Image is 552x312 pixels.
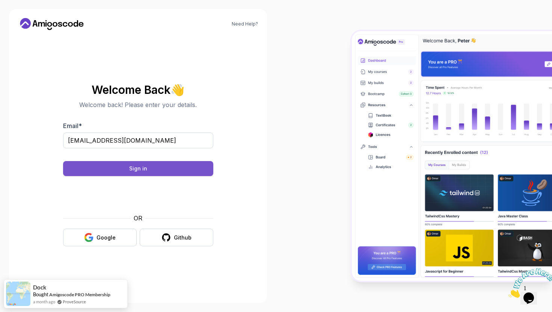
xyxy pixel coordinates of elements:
[49,292,110,297] a: Amigoscode PRO Membership
[18,18,86,30] a: Home link
[505,265,552,301] iframe: chat widget
[63,122,82,130] label: Email *
[63,298,86,305] a: ProveSource
[3,3,6,9] span: 1
[33,291,48,297] span: Bought
[3,3,50,33] img: Chat attention grabber
[174,234,192,241] div: Github
[134,214,142,223] p: OR
[33,284,46,291] span: Dock
[170,84,185,96] span: 👋
[129,165,147,172] div: Sign in
[63,229,137,246] button: Google
[97,234,116,241] div: Google
[6,282,30,306] img: provesource social proof notification image
[81,181,195,209] iframe: Widget containing checkbox for hCaptcha security challenge
[140,229,213,246] button: Github
[63,161,213,176] button: Sign in
[63,100,213,109] p: Welcome back! Please enter your details.
[63,84,213,96] h2: Welcome Back
[63,133,213,148] input: Enter your email
[33,298,55,305] span: a month ago
[232,21,258,27] a: Need Help?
